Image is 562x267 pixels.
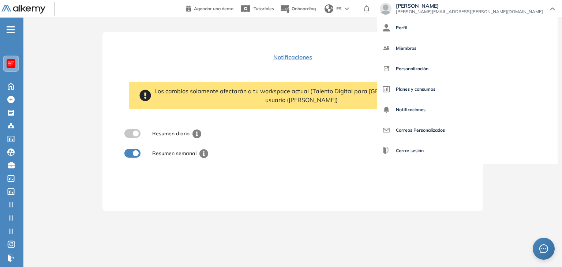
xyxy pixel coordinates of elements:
a: Agendar una demo [186,4,233,12]
img: icon [383,86,390,93]
i: - [7,29,15,30]
span: Personalización [396,60,428,78]
span: Perfil [396,19,407,37]
span: message [539,244,548,253]
span: Los cambios solamente afectarán a tu workspace actual (Talento Digital para [GEOGRAPHIC_DATA]) y ... [154,87,449,104]
a: Notificaciones [383,101,552,119]
span: ES [336,5,342,12]
img: arrow [345,7,349,10]
img: icon [383,24,390,31]
span: Notificaciones [273,53,312,61]
img: icon [383,65,390,72]
span: Miembros [396,40,416,57]
img: Logo [1,5,45,14]
a: Personalización [383,60,552,78]
button: Resumen diario [145,127,206,140]
img: world [325,4,333,13]
span: Cerrar sesión [396,142,424,159]
button: Notificaciones [263,50,322,64]
img: icon [383,147,390,154]
span: Resumen semanal [152,150,196,157]
span: [PERSON_NAME][EMAIL_ADDRESS][PERSON_NAME][DOMAIN_NAME] [396,9,543,15]
button: Onboarding [280,1,316,17]
a: Perfil [383,19,552,37]
img: icon [383,45,390,52]
span: Resumen diario [152,130,190,137]
span: Notificaciones [396,101,426,119]
span: Planes y consumos [396,80,435,98]
img: https://assets.alkemy.org/workspaces/620/d203e0be-08f6-444b-9eae-a92d815a506f.png [8,61,14,67]
a: Correos Personalizados [383,121,552,139]
img: icon [383,127,390,134]
button: Resumen semanal [145,146,213,160]
a: Miembros [383,40,552,57]
button: Cerrar sesión [383,142,424,159]
img: icon [383,106,390,113]
span: Agendar una demo [194,6,233,11]
span: [PERSON_NAME] [396,3,543,9]
span: Tutoriales [254,6,274,11]
span: Onboarding [292,6,316,11]
a: Planes y consumos [383,80,552,98]
span: Correos Personalizados [396,121,445,139]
